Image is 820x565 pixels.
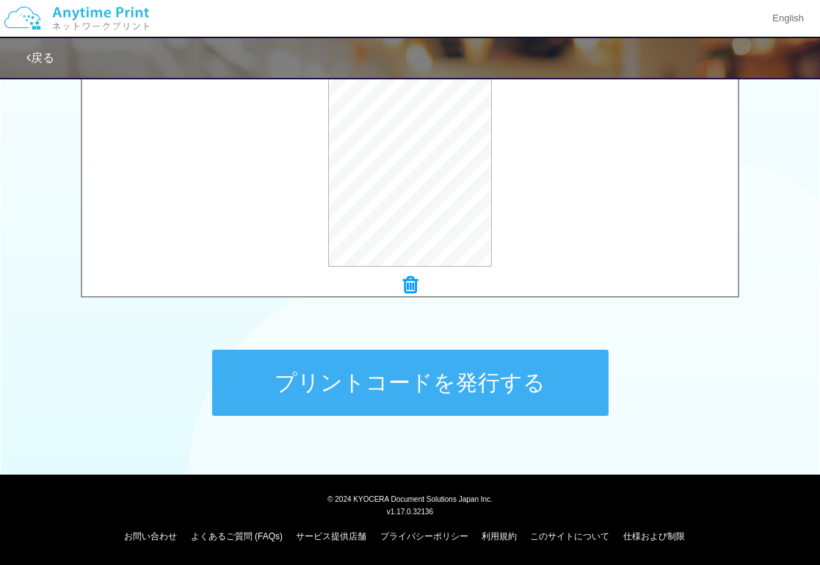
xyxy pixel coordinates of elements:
[124,531,177,541] a: お問い合わせ
[191,531,283,541] a: よくあるご質問 (FAQs)
[530,531,609,541] a: このサイトについて
[482,531,517,541] a: 利用規約
[212,350,609,416] button: プリントコードを発行する
[623,531,685,541] a: 仕様および制限
[380,531,468,541] a: プライバシーポリシー
[296,531,366,541] a: サービス提供店舗
[26,51,54,64] a: 戻る
[327,494,493,503] span: © 2024 KYOCERA Document Solutions Japan Inc.
[387,507,433,516] span: v1.17.0.32136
